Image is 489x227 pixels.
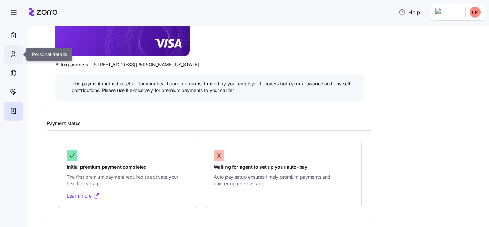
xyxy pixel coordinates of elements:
span: The first premium payment required to activate your health coverage [67,173,188,187]
a: Learn more [67,192,100,199]
span: Auto pay setup ensures timely premium payments and uninterrupted coverage [214,173,353,187]
span: This payment method is set up for your healthcare premiums, funded by your employer. It covers bo... [72,80,359,94]
span: Help [399,8,420,16]
img: icon bulb [61,80,69,88]
img: Employer logo [435,8,460,16]
button: Help [393,5,425,19]
span: Waiting for agent to set up your auto-pay [214,164,353,170]
span: Billing address: [55,61,90,68]
h2: Payment status [47,120,479,127]
span: Initial premium payment completed [67,164,188,170]
span: [STREET_ADDRESS][PERSON_NAME][US_STATE] [92,61,199,68]
img: 653a619a043ffd08d2ee8d028b2174f6 [470,7,481,18]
